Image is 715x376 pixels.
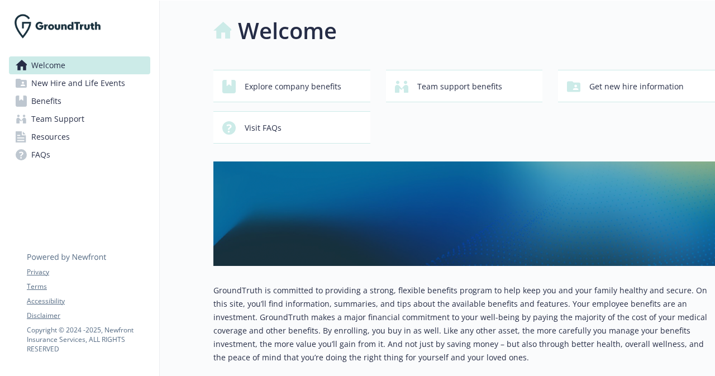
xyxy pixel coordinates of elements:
[31,128,70,146] span: Resources
[9,110,150,128] a: Team Support
[27,282,150,292] a: Terms
[386,70,543,102] button: Team support benefits
[31,110,84,128] span: Team Support
[213,111,370,144] button: Visit FAQs
[31,74,125,92] span: New Hire and Life Events
[589,76,684,97] span: Get new hire information
[9,146,150,164] a: FAQs
[245,76,341,97] span: Explore company benefits
[9,128,150,146] a: Resources
[31,146,50,164] span: FAQs
[213,161,715,266] img: overview page banner
[27,325,150,354] p: Copyright © 2024 - 2025 , Newfront Insurance Services, ALL RIGHTS RESERVED
[213,284,715,364] p: GroundTruth is committed to providing a strong, flexible benefits program to help keep you and yo...
[9,92,150,110] a: Benefits
[558,70,715,102] button: Get new hire information
[417,76,502,97] span: Team support benefits
[245,117,282,139] span: Visit FAQs
[213,70,370,102] button: Explore company benefits
[9,56,150,74] a: Welcome
[27,311,150,321] a: Disclaimer
[238,14,337,47] h1: Welcome
[27,296,150,306] a: Accessibility
[27,267,150,277] a: Privacy
[9,74,150,92] a: New Hire and Life Events
[31,92,61,110] span: Benefits
[31,56,65,74] span: Welcome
